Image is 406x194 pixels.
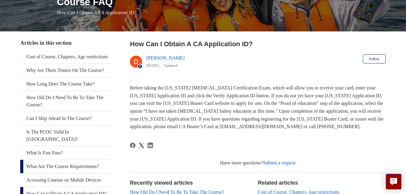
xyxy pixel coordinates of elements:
[20,173,112,187] a: Accessing Courses on Mobile Devices
[130,39,386,49] h2: How Can I Obtain A CA Application ID?
[20,91,112,112] a: How Old Do I Need To Be To Take The Course?
[258,179,386,187] h2: Related articles
[20,77,112,91] a: How Long Does The Course Take?
[20,64,112,77] a: Why Are There Timers On The Course?
[20,125,112,146] a: Is The PCOC Valid In [GEOGRAPHIC_DATA]?
[130,159,386,167] div: Have more questions?
[20,146,112,160] a: What Is Fast Pass?
[20,160,112,173] a: What Are The Course Requirements?
[130,143,135,148] a: Facebook
[263,160,296,165] a: Submit a request
[130,179,252,187] h2: Recently viewed articles
[148,143,153,148] svg: Share this page on LinkedIn
[386,174,401,189] button: Live chat
[139,143,144,148] svg: Share this page on X Corp
[363,54,386,63] button: Follow Article
[20,112,112,125] a: Can I Skip Ahead In The Course?
[20,50,112,63] a: Cost of Course, Chapters, Age restrictions
[20,40,71,46] span: Articles in this section
[164,63,177,68] li: Updated
[148,143,153,148] a: LinkedIn
[146,55,185,60] a: [PERSON_NAME]
[139,143,144,148] a: X Corp
[146,63,159,68] time: 03/01/2024, 16:15
[130,143,135,148] svg: Share this page on Facebook
[130,85,384,129] span: Before taking the [US_STATE] [MEDICAL_DATA] Certification Exam, which will allow you to receive y...
[57,10,136,15] span: How Can I Obtain A CA Application ID?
